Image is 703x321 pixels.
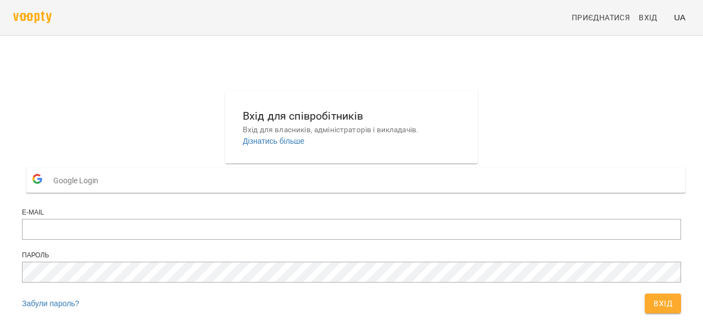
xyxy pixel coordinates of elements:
img: voopty.png [13,12,52,23]
button: Вхід для співробітниківВхід для власників, адміністраторів і викладачів.Дізнатись більше [234,99,469,155]
button: Вхід [645,294,681,313]
button: UA [669,7,690,27]
a: Приєднатися [567,8,634,27]
a: Вхід [634,8,669,27]
span: Вхід [654,297,672,310]
button: Google Login [26,168,685,193]
div: Пароль [22,251,681,260]
p: Вхід для власників, адміністраторів і викладачів. [243,125,460,136]
span: Вхід [639,11,657,24]
a: Забули пароль? [22,299,79,308]
a: Дізнатись більше [243,137,304,145]
span: Google Login [53,170,104,192]
span: UA [674,12,685,23]
div: E-mail [22,208,681,217]
h6: Вхід для співробітників [243,108,460,125]
span: Приєднатися [572,11,630,24]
